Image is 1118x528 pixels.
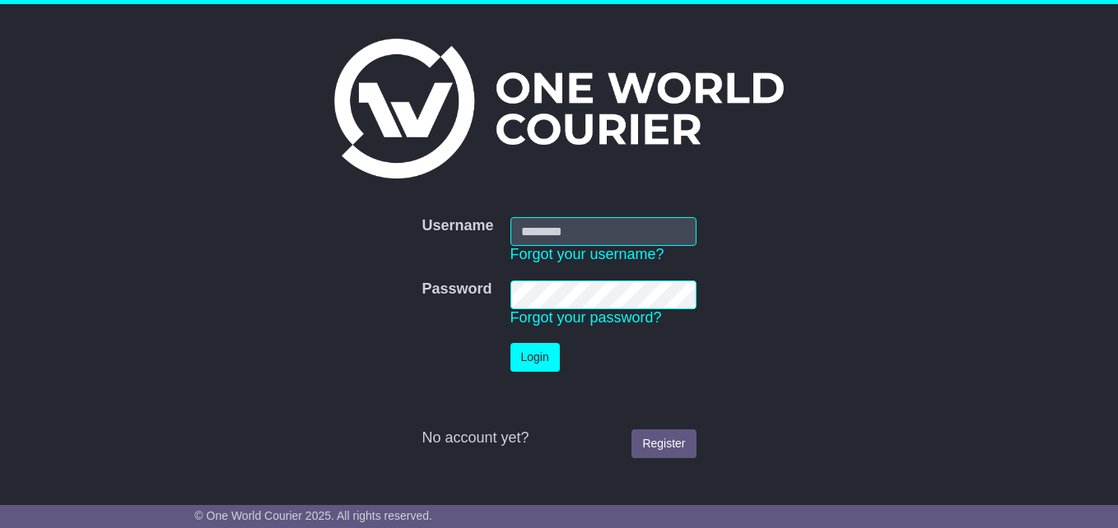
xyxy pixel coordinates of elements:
[510,309,662,326] a: Forgot your password?
[334,39,784,178] img: One World
[510,343,560,372] button: Login
[631,429,696,458] a: Register
[510,246,664,262] a: Forgot your username?
[422,280,491,299] label: Password
[422,217,493,235] label: Username
[194,509,432,522] span: © One World Courier 2025. All rights reserved.
[422,429,696,447] div: No account yet?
